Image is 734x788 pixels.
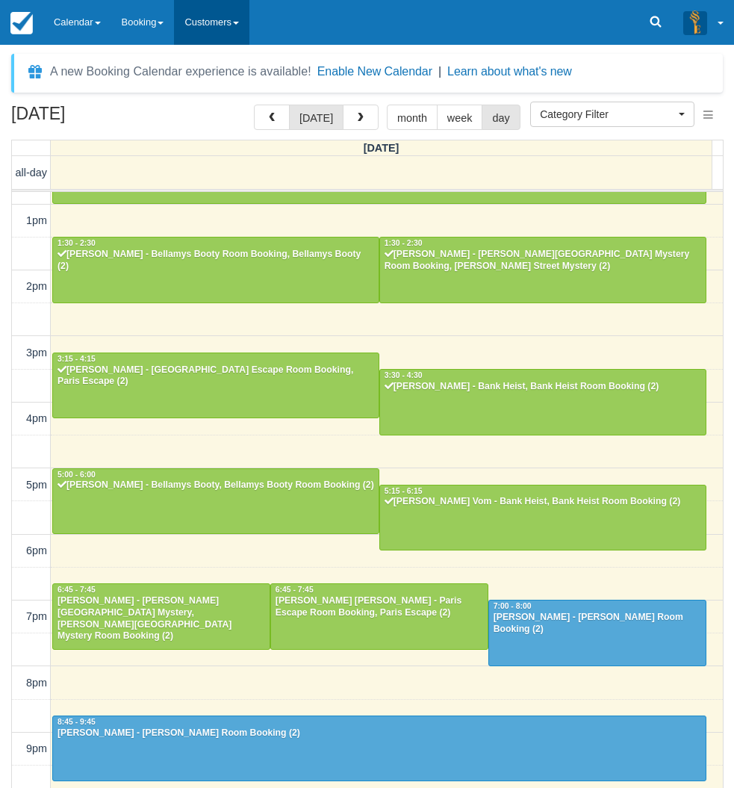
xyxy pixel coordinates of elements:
div: [PERSON_NAME] - [GEOGRAPHIC_DATA] Escape Room Booking, Paris Escape (2) [57,364,375,388]
span: 5pm [26,479,47,491]
a: 3:30 - 4:30[PERSON_NAME] - Bank Heist, Bank Heist Room Booking (2) [379,369,706,435]
span: 1:30 - 2:30 [57,239,96,247]
span: 6pm [26,545,47,556]
div: [PERSON_NAME] - [PERSON_NAME][GEOGRAPHIC_DATA] Mystery, [PERSON_NAME][GEOGRAPHIC_DATA] Mystery Ro... [57,595,266,643]
span: 5:00 - 6:00 [57,471,96,479]
span: | [438,65,441,78]
span: [DATE] [364,142,399,154]
a: 7:00 - 8:00[PERSON_NAME] - [PERSON_NAME] Room Booking (2) [488,600,706,666]
span: 6:45 - 7:45 [57,586,96,594]
div: [PERSON_NAME] - [PERSON_NAME] Room Booking (2) [493,612,702,636]
div: [PERSON_NAME] [PERSON_NAME] - Paris Escape Room Booking, Paris Escape (2) [275,595,484,619]
span: 8:45 - 9:45 [57,718,96,726]
span: 8pm [26,677,47,689]
button: Category Filter [530,102,694,127]
a: 3:15 - 4:15[PERSON_NAME] - [GEOGRAPHIC_DATA] Escape Room Booking, Paris Escape (2) [52,353,379,418]
button: day [482,105,520,130]
button: week [437,105,483,130]
button: Enable New Calendar [317,64,432,79]
a: 8:45 - 9:45[PERSON_NAME] - [PERSON_NAME] Room Booking (2) [52,716,706,781]
button: [DATE] [289,105,343,130]
span: 7pm [26,610,47,622]
span: 6:45 - 7:45 [276,586,314,594]
h2: [DATE] [11,105,200,132]
span: 3:30 - 4:30 [385,371,423,379]
span: 9pm [26,742,47,754]
div: A new Booking Calendar experience is available! [50,63,311,81]
span: 7:00 - 8:00 [494,602,532,610]
a: 1:30 - 2:30[PERSON_NAME] - Bellamys Booty Room Booking, Bellamys Booty (2) [52,237,379,303]
span: all-day [16,167,47,179]
img: checkfront-main-nav-mini-logo.png [10,12,33,34]
a: 6:45 - 7:45[PERSON_NAME] [PERSON_NAME] - Paris Escape Room Booking, Paris Escape (2) [270,583,488,649]
span: 2pm [26,280,47,292]
a: 1:30 - 2:30[PERSON_NAME] - [PERSON_NAME][GEOGRAPHIC_DATA] Mystery Room Booking, [PERSON_NAME] Str... [379,237,706,303]
span: 1:30 - 2:30 [385,239,423,247]
div: [PERSON_NAME] - [PERSON_NAME][GEOGRAPHIC_DATA] Mystery Room Booking, [PERSON_NAME] Street Mystery... [384,249,702,273]
div: [PERSON_NAME] - Bank Heist, Bank Heist Room Booking (2) [384,381,702,393]
div: [PERSON_NAME] - [PERSON_NAME] Room Booking (2) [57,727,702,739]
span: 4pm [26,412,47,424]
span: 3pm [26,347,47,359]
span: Category Filter [540,107,675,122]
img: A3 [683,10,707,34]
a: 6:45 - 7:45[PERSON_NAME] - [PERSON_NAME][GEOGRAPHIC_DATA] Mystery, [PERSON_NAME][GEOGRAPHIC_DATA]... [52,583,270,649]
span: 3:15 - 4:15 [57,355,96,363]
button: month [387,105,438,130]
span: 1pm [26,214,47,226]
span: 5:15 - 6:15 [385,487,423,495]
a: 5:15 - 6:15[PERSON_NAME] Vom - Bank Heist, Bank Heist Room Booking (2) [379,485,706,550]
a: 5:00 - 6:00[PERSON_NAME] - Bellamys Booty, Bellamys Booty Room Booking (2) [52,468,379,534]
a: Learn about what's new [447,65,572,78]
div: [PERSON_NAME] - Bellamys Booty Room Booking, Bellamys Booty (2) [57,249,375,273]
div: [PERSON_NAME] Vom - Bank Heist, Bank Heist Room Booking (2) [384,496,702,508]
div: [PERSON_NAME] - Bellamys Booty, Bellamys Booty Room Booking (2) [57,480,375,491]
